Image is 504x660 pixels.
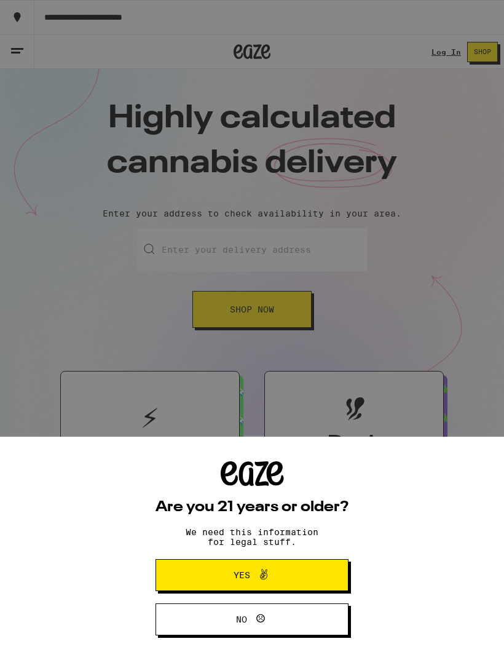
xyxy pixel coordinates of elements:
[156,603,348,635] button: No
[156,500,348,515] h2: Are you 21 years or older?
[175,527,329,547] p: We need this information for legal stuff.
[156,559,348,591] button: Yes
[236,615,247,624] span: No
[234,571,250,579] span: Yes
[7,9,89,18] span: Hi. Need any help?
